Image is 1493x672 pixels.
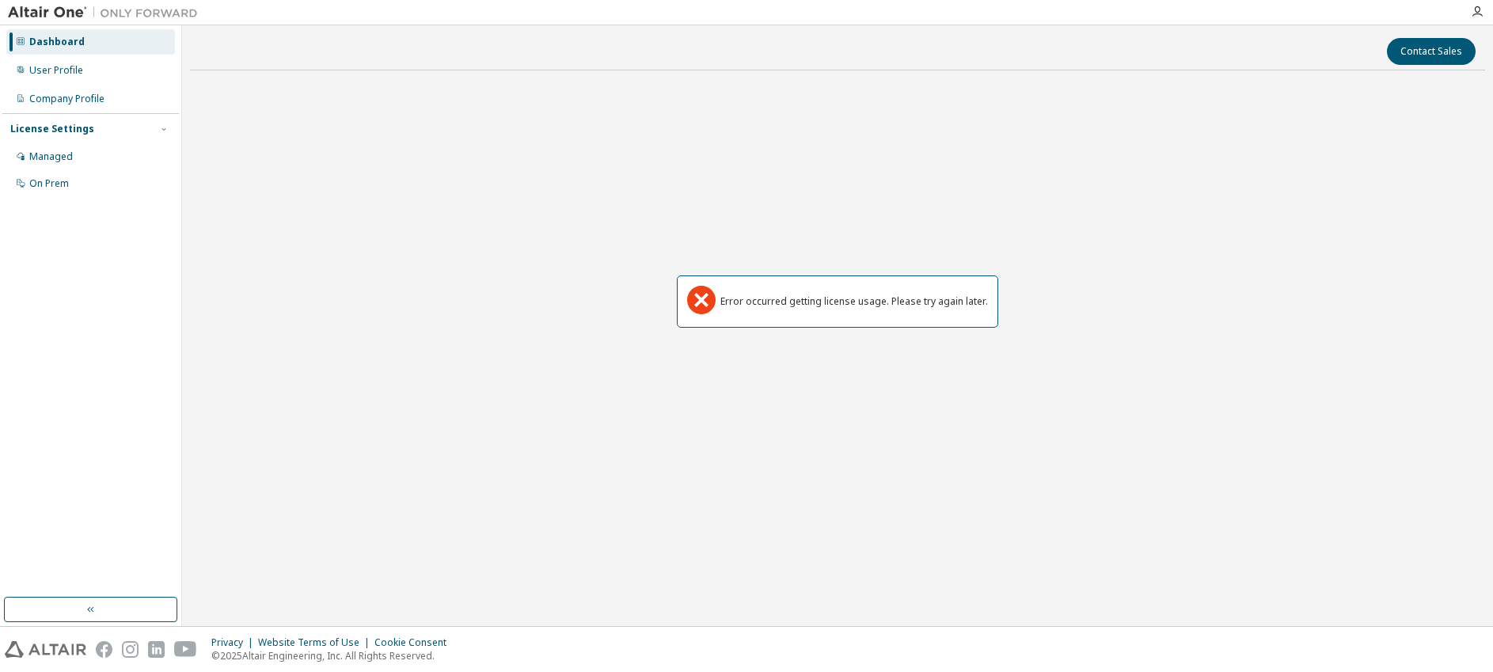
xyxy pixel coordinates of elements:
div: Dashboard [29,36,85,48]
div: User Profile [29,64,83,77]
button: Contact Sales [1387,38,1476,65]
div: On Prem [29,177,69,190]
img: youtube.svg [174,641,197,658]
div: Company Profile [29,93,104,105]
img: Altair One [8,5,206,21]
div: Cookie Consent [374,636,456,649]
img: instagram.svg [122,641,139,658]
p: © 2025 Altair Engineering, Inc. All Rights Reserved. [211,649,456,663]
div: Error occurred getting license usage. Please try again later. [720,295,988,308]
div: Website Terms of Use [258,636,374,649]
img: linkedin.svg [148,641,165,658]
img: altair_logo.svg [5,641,86,658]
div: License Settings [10,123,94,135]
div: Managed [29,150,73,163]
img: facebook.svg [96,641,112,658]
div: Privacy [211,636,258,649]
